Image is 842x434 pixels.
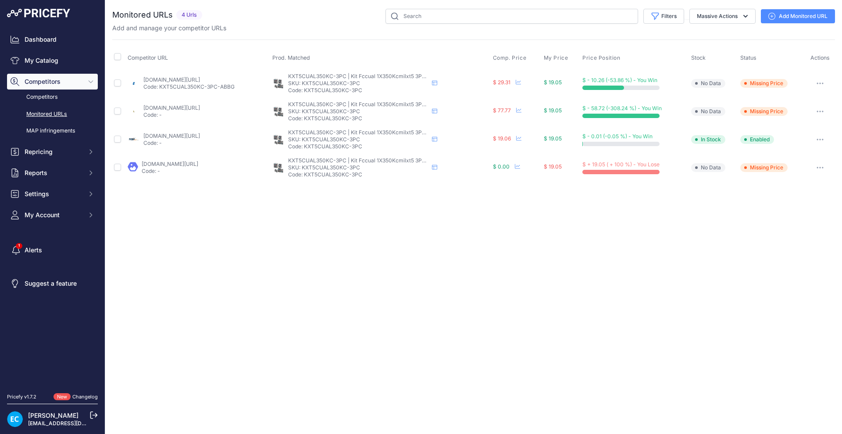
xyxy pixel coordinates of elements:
[25,211,82,219] span: My Account
[143,111,200,118] p: Code: -
[25,147,82,156] span: Repricing
[740,107,788,116] span: Missing Price
[493,135,511,142] span: $ 19.06
[544,163,562,170] span: $ 19.05
[28,420,120,427] a: [EMAIL_ADDRESS][DOMAIN_NAME]
[761,9,835,23] a: Add Monitored URL
[544,54,568,61] span: My Price
[691,79,725,88] span: No Data
[288,136,428,143] p: SKU: KXT5CUAL350KC-3PC
[7,32,98,47] a: Dashboard
[288,129,443,136] span: KXT5CUAL350KC-3PC | Kit Fccual 1X350Kcmilxt5 3Pcsul/Csa
[493,54,527,61] span: Comp. Price
[544,107,562,114] span: $ 19.05
[7,393,36,401] div: Pricefy v1.7.2
[689,9,756,24] button: Massive Actions
[582,105,662,111] span: $ - 58.72 (-308.24 %) - You Win
[385,9,638,24] input: Search
[128,54,168,61] span: Competitor URL
[112,9,173,21] h2: Monitored URLs
[143,133,200,139] a: [DOMAIN_NAME][URL]
[288,73,443,79] span: KXT5CUAL350KC-3PC | Kit Fccual 1X350Kcmilxt5 3Pcsul/Csa
[143,83,235,90] p: Code: KXT5CUAL350KC-3PC-ABBG
[740,79,788,88] span: Missing Price
[54,393,71,401] span: New
[143,76,200,83] a: [DOMAIN_NAME][URL]
[176,10,202,20] span: 4 Urls
[493,54,528,61] button: Comp. Price
[112,24,226,32] p: Add and manage your competitor URLs
[142,168,198,175] p: Code: -
[7,123,98,139] a: MAP infringements
[7,32,98,383] nav: Sidebar
[582,54,620,61] span: Price Position
[272,54,310,61] span: Prod. Matched
[7,242,98,258] a: Alerts
[7,107,98,122] a: Monitored URLs
[288,108,428,115] p: SKU: KXT5CUAL350KC-3PC
[582,54,622,61] button: Price Position
[25,169,82,177] span: Reports
[740,54,756,61] span: Status
[288,80,428,87] p: SKU: KXT5CUAL350KC-3PC
[493,79,510,86] span: $ 29.31
[143,140,200,147] p: Code: -
[288,87,428,94] p: Code: KXT5CUAL350KC-3PC
[288,157,443,164] span: KXT5CUAL350KC-3PC | Kit Fccual 1X350Kcmilxt5 3Pcsul/Csa
[7,9,70,18] img: Pricefy Logo
[288,143,428,150] p: Code: KXT5CUAL350KC-3PC
[691,163,725,172] span: No Data
[25,77,82,86] span: Competitors
[7,144,98,160] button: Repricing
[582,133,653,140] span: $ - 0.01 (-0.05 %) - You Win
[25,190,82,198] span: Settings
[142,161,198,167] a: [DOMAIN_NAME][URL]
[691,135,725,144] span: In Stock
[582,161,660,168] span: $ + 19.05 ( + 100 %) - You Lose
[691,107,725,116] span: No Data
[7,207,98,223] button: My Account
[288,101,443,108] span: KXT5CUAL350KC-3PC | Kit Fccual 1X350Kcmilxt5 3Pcsul/Csa
[143,104,200,111] a: [DOMAIN_NAME][URL]
[740,135,774,144] span: Enabled
[810,54,830,61] span: Actions
[7,186,98,202] button: Settings
[7,165,98,181] button: Reports
[544,79,562,86] span: $ 19.05
[28,412,78,419] a: [PERSON_NAME]
[288,164,428,171] p: SKU: KXT5CUAL350KC-3PC
[691,54,706,61] span: Stock
[493,163,510,170] span: $ 0.00
[288,115,428,122] p: Code: KXT5CUAL350KC-3PC
[288,171,428,178] p: Code: KXT5CUAL350KC-3PC
[7,53,98,68] a: My Catalog
[7,276,98,291] a: Suggest a feature
[493,107,511,114] span: $ 77.77
[7,90,98,105] a: Competitors
[544,54,570,61] button: My Price
[740,163,788,172] span: Missing Price
[72,394,98,400] a: Changelog
[544,135,562,142] span: $ 19.05
[7,74,98,90] button: Competitors
[643,9,684,24] button: Filters
[582,77,657,83] span: $ - 10.26 (-53.86 %) - You Win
